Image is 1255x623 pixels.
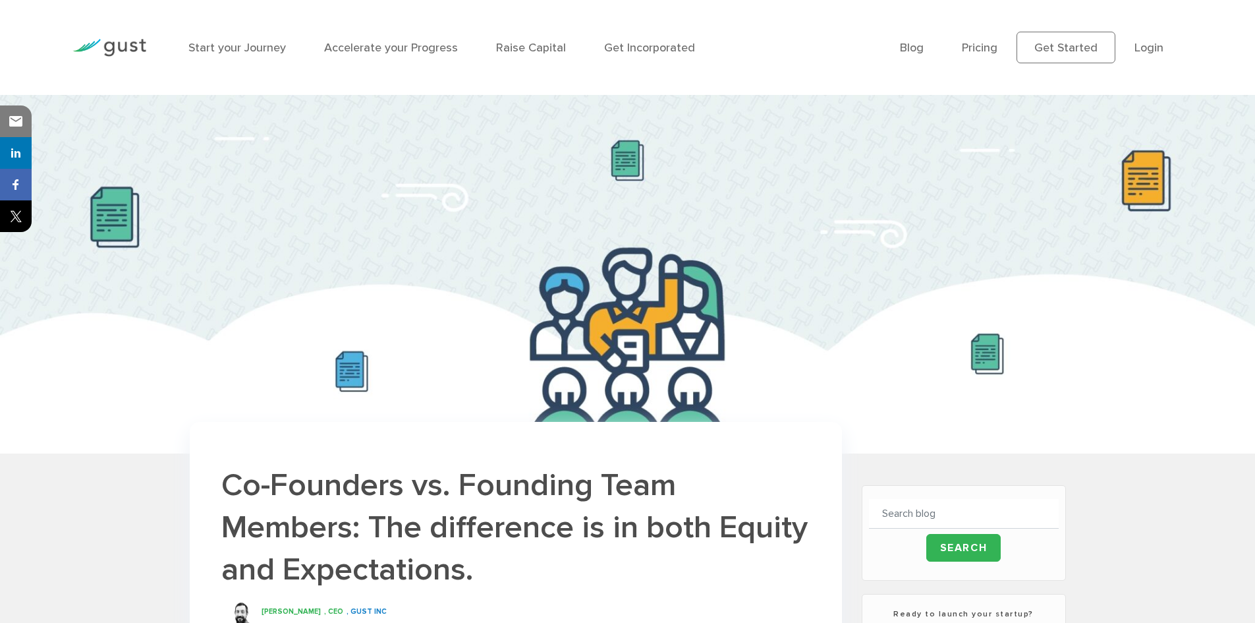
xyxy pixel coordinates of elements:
h3: Ready to launch your startup? [869,608,1059,620]
h1: Co-Founders vs. Founding Team Members: The difference is in both Equity and Expectations. [221,464,810,590]
a: Accelerate your Progress [324,41,458,55]
a: Blog [900,41,924,55]
a: Raise Capital [496,41,566,55]
span: , Gust INC [347,607,387,616]
a: Login [1134,41,1163,55]
a: Get Incorporated [604,41,695,55]
a: Get Started [1017,32,1115,63]
a: Pricing [962,41,997,55]
input: Search blog [869,499,1059,529]
input: Search [926,534,1001,562]
span: [PERSON_NAME] [262,607,321,616]
img: Gust Logo [72,39,146,57]
a: Start your Journey [188,41,286,55]
span: , CEO [324,607,343,616]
